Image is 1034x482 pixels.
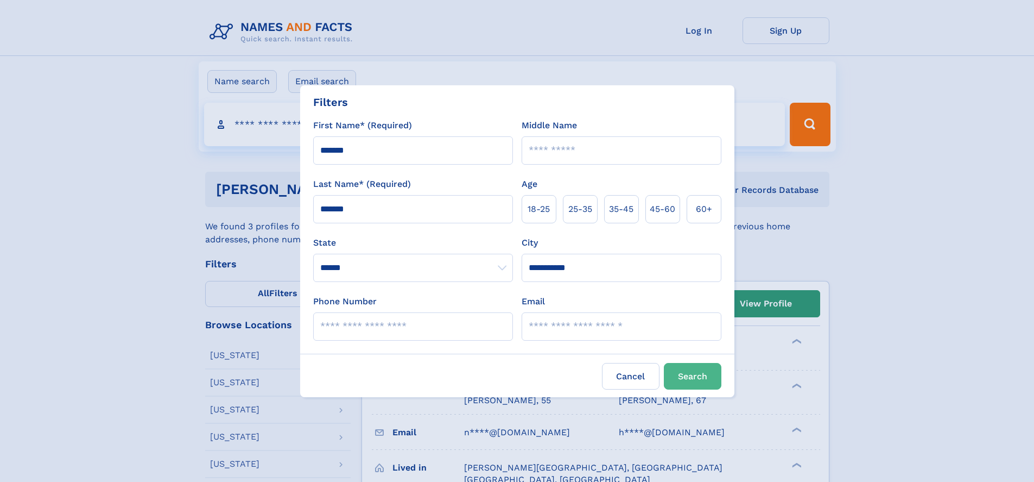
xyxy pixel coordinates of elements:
[313,178,411,191] label: Last Name* (Required)
[313,295,377,308] label: Phone Number
[696,203,712,216] span: 60+
[522,236,538,249] label: City
[609,203,633,216] span: 35‑45
[664,363,721,390] button: Search
[650,203,675,216] span: 45‑60
[568,203,592,216] span: 25‑35
[522,178,537,191] label: Age
[528,203,550,216] span: 18‑25
[602,363,659,390] label: Cancel
[313,94,348,110] div: Filters
[522,119,577,132] label: Middle Name
[313,236,513,249] label: State
[313,119,412,132] label: First Name* (Required)
[522,295,545,308] label: Email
